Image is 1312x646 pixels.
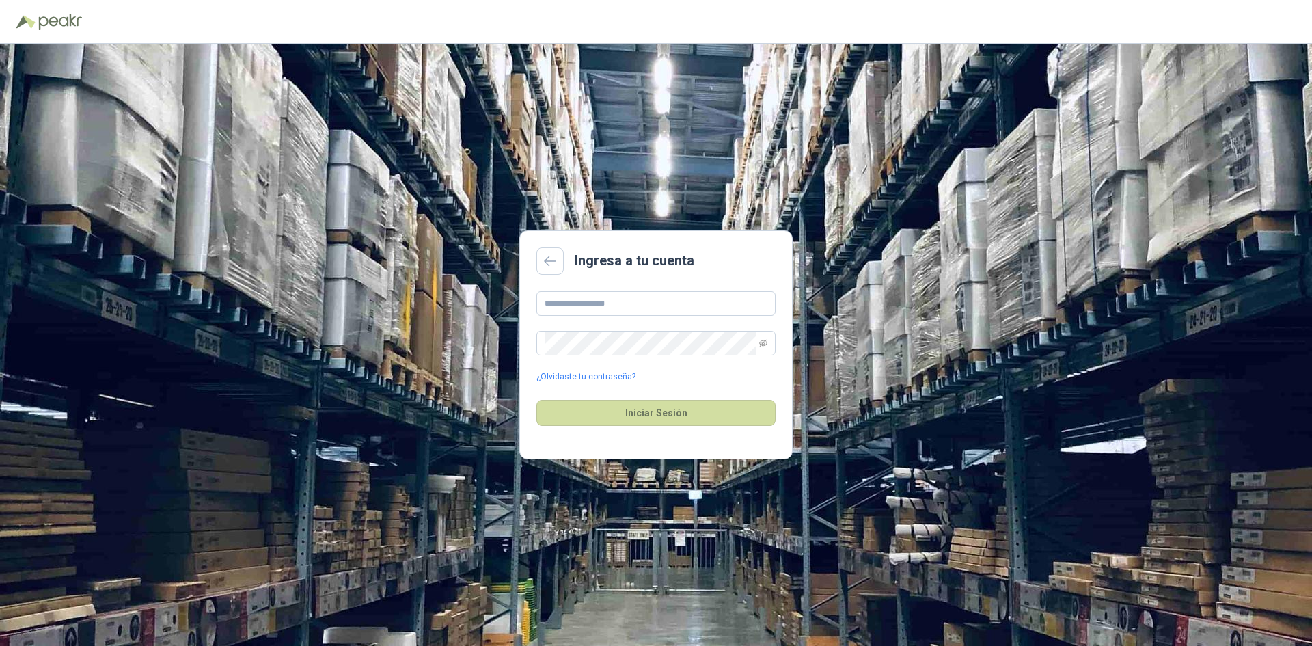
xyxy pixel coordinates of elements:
img: Peakr [38,14,82,30]
img: Logo [16,15,36,29]
button: Iniciar Sesión [536,400,776,426]
span: eye-invisible [759,339,767,347]
h2: Ingresa a tu cuenta [575,250,694,271]
a: ¿Olvidaste tu contraseña? [536,371,635,383]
